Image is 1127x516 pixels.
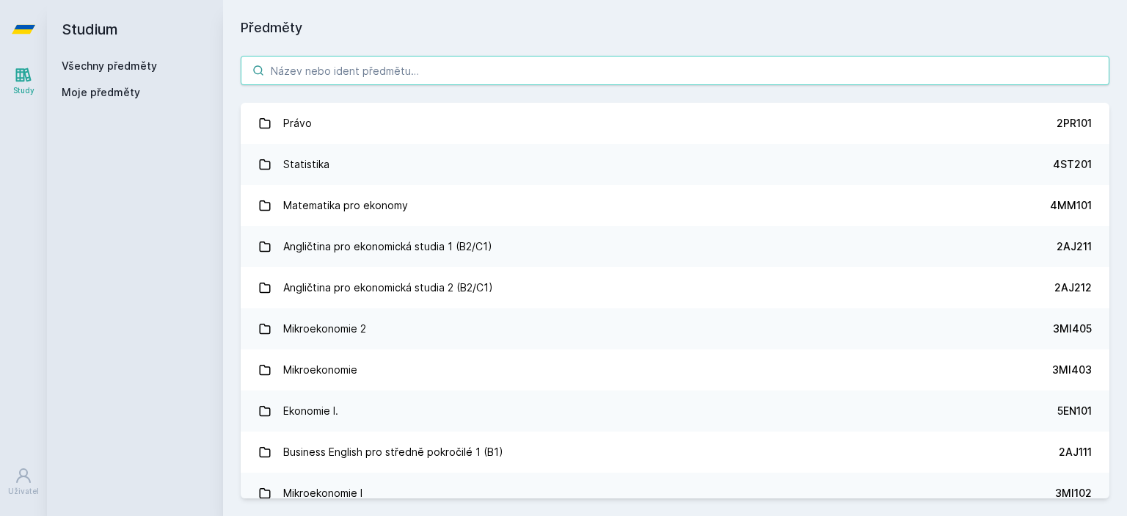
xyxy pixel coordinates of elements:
div: 3MI405 [1053,321,1092,336]
a: Statistika 4ST201 [241,144,1109,185]
div: Angličtina pro ekonomická studia 1 (B2/C1) [283,232,492,261]
div: Matematika pro ekonomy [283,191,408,220]
a: Matematika pro ekonomy 4MM101 [241,185,1109,226]
div: Ekonomie I. [283,396,338,426]
a: Uživatel [3,459,44,504]
div: Business English pro středně pokročilé 1 (B1) [283,437,503,467]
h1: Předměty [241,18,1109,38]
div: 2AJ111 [1059,445,1092,459]
a: Všechny předměty [62,59,157,72]
a: Mikroekonomie I 3MI102 [241,473,1109,514]
a: Právo 2PR101 [241,103,1109,144]
div: Mikroekonomie [283,355,357,385]
div: 5EN101 [1057,404,1092,418]
a: Study [3,59,44,103]
a: Angličtina pro ekonomická studia 2 (B2/C1) 2AJ212 [241,267,1109,308]
div: 4ST201 [1053,157,1092,172]
div: 3MI403 [1052,363,1092,377]
span: Moje předměty [62,85,140,100]
div: Statistika [283,150,329,179]
div: Angličtina pro ekonomická studia 2 (B2/C1) [283,273,493,302]
div: Právo [283,109,312,138]
a: Mikroekonomie 2 3MI405 [241,308,1109,349]
div: Mikroekonomie I [283,479,362,508]
div: 3MI102 [1055,486,1092,501]
div: 2PR101 [1057,116,1092,131]
div: 2AJ212 [1054,280,1092,295]
div: 2AJ211 [1057,239,1092,254]
div: Mikroekonomie 2 [283,314,366,344]
input: Název nebo ident předmětu… [241,56,1109,85]
div: 4MM101 [1050,198,1092,213]
div: Uživatel [8,486,39,497]
a: Angličtina pro ekonomická studia 1 (B2/C1) 2AJ211 [241,226,1109,267]
a: Ekonomie I. 5EN101 [241,390,1109,432]
a: Business English pro středně pokročilé 1 (B1) 2AJ111 [241,432,1109,473]
a: Mikroekonomie 3MI403 [241,349,1109,390]
div: Study [13,85,34,96]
